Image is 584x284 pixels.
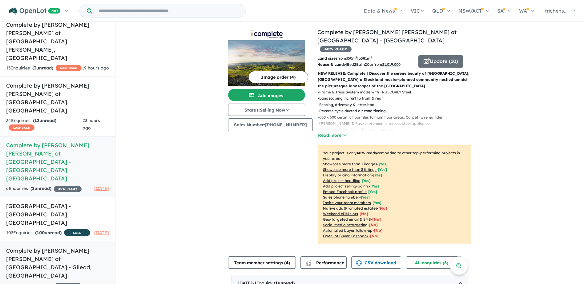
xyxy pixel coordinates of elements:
span: Performance [306,260,344,266]
p: - Fencing, driveway & letter box [318,102,476,108]
button: Sales Number:[PHONE_NUMBER] [228,118,313,131]
button: All enquiries (6) [406,256,462,269]
p: from [317,55,414,61]
img: Openlot PRO Logo White [9,7,60,15]
span: [DATE] [94,230,109,235]
u: Weekend eDM slots [323,211,358,216]
b: Land sizes [317,56,337,61]
b: House & Land: [317,62,345,67]
button: Team member settings (4) [228,256,296,269]
span: [No] [360,211,368,216]
u: Embed Facebook profile [323,189,367,194]
span: CASHBACK [9,124,34,131]
img: Complete by McDonald Jones at Forest Reach - Huntley Logo [231,30,303,38]
h5: [GEOGRAPHIC_DATA] - [GEOGRAPHIC_DATA] , [GEOGRAPHIC_DATA] [6,202,109,227]
h5: Complete by [PERSON_NAME] [PERSON_NAME] at [GEOGRAPHIC_DATA] - [GEOGRAPHIC_DATA] , [GEOGRAPHIC_DATA] [6,141,109,183]
span: [No] [378,206,387,211]
button: Image order (4) [248,71,308,83]
u: 2 [365,62,367,67]
p: NEW RELEASE: Complete | Discover the serene beauty of [GEOGRAPHIC_DATA], [GEOGRAPHIC_DATA] a Stoc... [318,70,471,89]
span: 3 [34,65,36,71]
u: 4 [345,62,347,67]
u: 350 m [346,56,357,61]
p: - Stone benchtops throughout (ex. Laundry) [318,127,476,133]
p: - 600 x 600 ceramic floor tiles to main floor areas. Carpet to remainder [318,114,476,120]
img: line-chart.svg [306,260,311,263]
div: 13 Enquir ies [6,65,82,72]
p: - Reverse cycle ducted air conditioning [318,108,476,114]
button: Update (10) [418,55,463,68]
p: - Frame & Truss System made with TRUECORE® Steel [318,89,476,95]
span: [No] [369,223,378,227]
sup: 2 [356,56,357,59]
strong: ( unread) [32,65,53,71]
span: SOLD [64,229,90,236]
a: Complete by McDonald Jones at Forest Reach - Huntley LogoComplete by McDonald Jones at Forest Rea... [228,28,305,86]
img: download icon [356,260,362,266]
u: Geo-targeted email & SMS [323,217,371,222]
span: 2 [32,186,34,191]
img: Complete by McDonald Jones at Forest Reach - Huntley [228,40,305,86]
h5: Complete by [PERSON_NAME] [PERSON_NAME] at [GEOGRAPHIC_DATA] - Gilead , [GEOGRAPHIC_DATA] [6,247,109,280]
sup: 2 [370,56,372,59]
span: trichens... [545,8,568,14]
u: Social media retargeting [323,223,368,227]
span: 40 % READY [320,46,352,52]
button: Performance [300,256,347,269]
span: 100 [37,230,45,235]
img: bar-chart.svg [305,262,312,266]
u: Showcase more than 3 images [323,162,377,166]
button: Status:Selling Now [228,104,305,116]
u: Sales phone number [323,195,359,199]
input: Try estate name, suburb, builder or developer [93,4,244,18]
p: Your project is only comparing to other top-performing projects in your area: - - - - - - - - - -... [318,145,471,244]
u: OpenLot Buyer Cashback [323,234,369,238]
button: CSV download [351,256,401,269]
span: [ Yes ] [373,173,382,177]
span: 23 hours ago [83,118,100,131]
button: Add images [228,89,305,101]
u: 581 m [361,56,372,61]
strong: ( unread) [35,230,62,235]
h5: Complete by [PERSON_NAME] [PERSON_NAME] at [GEOGRAPHIC_DATA][PERSON_NAME] , [GEOGRAPHIC_DATA] [6,21,109,62]
span: [No] [372,217,381,222]
u: $ 1,019,000 [382,62,401,67]
p: - Landscaping inc turf to front & rear [318,95,476,101]
span: [ Yes ] [373,200,381,205]
div: 103 Enquir ies [6,229,90,237]
p: Bed Bath Car from [317,61,414,68]
button: Read more [318,132,347,139]
span: 12 [34,118,39,123]
h5: Complete by [PERSON_NAME] [PERSON_NAME] at [GEOGRAPHIC_DATA] , [GEOGRAPHIC_DATA] [6,81,109,115]
strong: ( unread) [33,118,56,123]
u: Add project selling-points [323,184,369,188]
strong: ( unread) [30,186,51,191]
div: 34 Enquir ies [6,117,83,132]
u: Showcase more than 3 listings [323,167,377,172]
b: 40 % ready [356,151,377,155]
span: [ Yes ] [379,162,388,166]
a: Complete by [PERSON_NAME] [PERSON_NAME] at [GEOGRAPHIC_DATA] - [GEOGRAPHIC_DATA] [317,29,457,44]
span: CASHBACK [56,65,82,71]
span: 19 hours ago [82,65,109,71]
span: [No] [370,234,379,238]
span: 4 [286,260,288,266]
span: [ Yes ] [370,184,379,188]
u: Add project headline [323,178,360,183]
u: Invite your team members [323,200,371,205]
span: [ Yes ] [368,189,377,194]
span: to [357,56,372,61]
p: - [PERSON_NAME] & Paykel premium stainless steel appliances [318,120,476,127]
span: [ Yes ] [378,167,387,172]
span: [No] [374,228,383,233]
u: Display pricing information [323,173,372,177]
u: Automated buyer follow-up [323,228,373,233]
div: 6 Enquir ies [6,185,82,192]
span: [ Yes ] [362,178,371,183]
u: Native ads (Promoted estate) [323,206,377,211]
u: 2 [354,62,356,67]
span: [ Yes ] [361,195,370,199]
span: [DATE] [94,186,109,191]
span: 40 % READY [54,186,82,192]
